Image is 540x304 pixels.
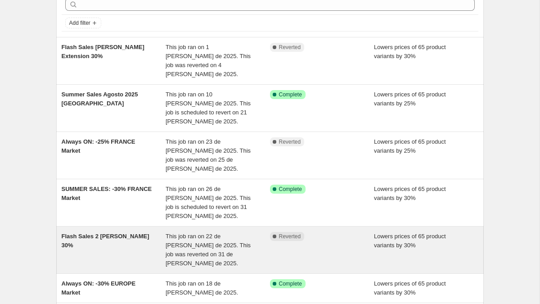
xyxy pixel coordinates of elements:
[62,44,144,59] span: Flash Sales [PERSON_NAME] Extension 30%
[65,18,101,28] button: Add filter
[374,138,446,154] span: Lowers prices of 65 product variants by 25%
[374,91,446,107] span: Lowers prices of 65 product variants by 25%
[62,280,136,296] span: Always ON: -30% EUROPE Market
[166,233,251,267] span: This job ran on 22 de [PERSON_NAME] de 2025. This job was reverted on 31 de [PERSON_NAME] de 2025.
[166,91,251,125] span: This job ran on 10 [PERSON_NAME] de 2025. This job is scheduled to revert on 21 [PERSON_NAME] de ...
[374,280,446,296] span: Lowers prices of 65 product variants by 30%
[374,186,446,201] span: Lowers prices of 65 product variants by 30%
[374,44,446,59] span: Lowers prices of 65 product variants by 30%
[62,91,138,107] span: Summer Sales Agosto 2025 [GEOGRAPHIC_DATA]
[166,138,251,172] span: This job ran on 23 de [PERSON_NAME] de 2025. This job was reverted on 25 de [PERSON_NAME] de 2025.
[279,44,301,51] span: Reverted
[62,186,152,201] span: SUMMER SALES: -30% FRANCE Market
[166,186,251,219] span: This job ran on 26 de [PERSON_NAME] de 2025. This job is scheduled to revert on 31 [PERSON_NAME] ...
[279,138,301,145] span: Reverted
[279,280,302,287] span: Complete
[166,280,238,296] span: This job ran on 18 de [PERSON_NAME] de 2025.
[62,138,135,154] span: Always ON: -25% FRANCE Market
[69,19,90,27] span: Add filter
[279,233,301,240] span: Reverted
[279,91,302,98] span: Complete
[62,233,149,249] span: Flash Sales 2 [PERSON_NAME] 30%
[374,233,446,249] span: Lowers prices of 65 product variants by 30%
[279,186,302,193] span: Complete
[166,44,251,77] span: This job ran on 1 [PERSON_NAME] de 2025. This job was reverted on 4 [PERSON_NAME] de 2025.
